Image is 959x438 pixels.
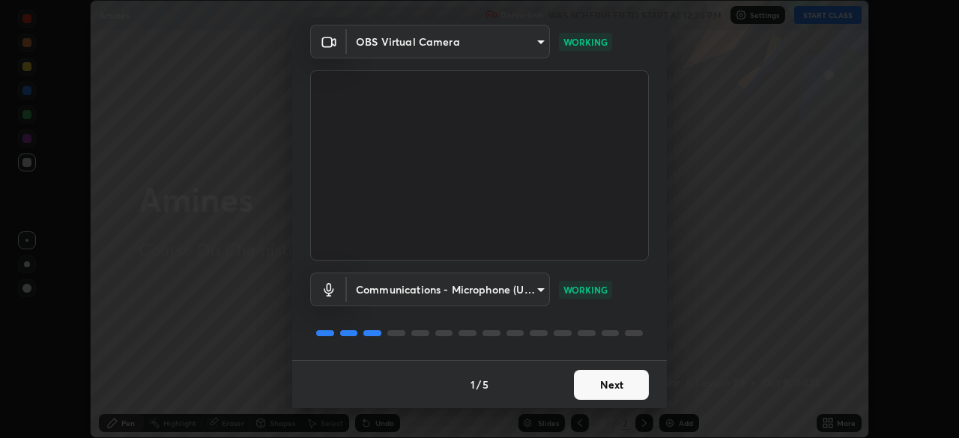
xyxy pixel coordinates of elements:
button: Next [574,370,649,400]
h4: 1 [471,377,475,392]
h4: 5 [482,377,488,392]
p: WORKING [563,283,608,296]
h4: / [477,377,481,392]
p: WORKING [563,35,608,49]
div: OBS Virtual Camera [347,25,550,58]
div: OBS Virtual Camera [347,273,550,306]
